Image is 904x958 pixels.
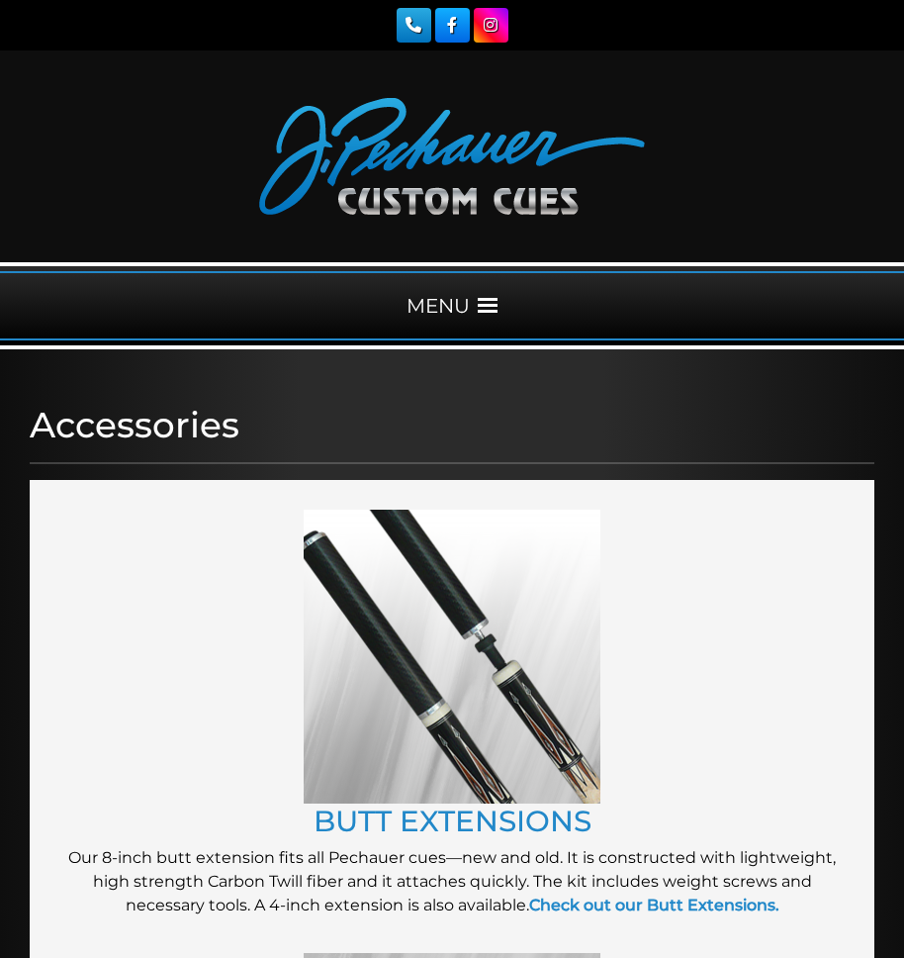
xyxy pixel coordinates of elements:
p: Our 8-inch butt extension fits all Pechauer cues—new and old. It is constructed with lightweight,... [59,846,845,917]
h1: Accessories [30,404,874,446]
img: Pechauer Custom Cues [259,98,645,215]
a: BUTT EXTENSIONS [314,804,591,838]
a: Check out our Butt Extensions. [529,896,779,914]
